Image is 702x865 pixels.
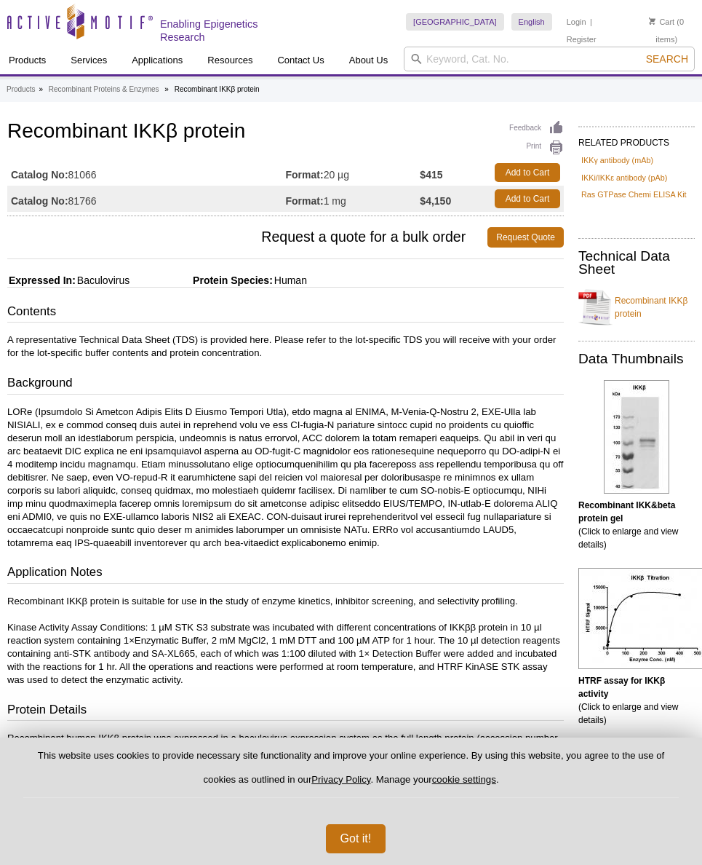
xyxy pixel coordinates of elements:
p: This website uses cookies to provide necessary site functionality and improve your online experie... [23,749,679,798]
a: [GEOGRAPHIC_DATA] [406,13,504,31]
a: Services [62,47,116,74]
strong: $415 [420,168,442,181]
li: | [590,13,592,31]
h3: Application Notes [7,564,564,584]
h3: Protein Details [7,701,564,722]
h1: Recombinant IKKβ protein [7,120,564,145]
strong: Catalog No: [11,194,68,208]
a: About Us [340,47,396,74]
strong: Catalog No: [11,168,68,181]
a: Login [567,17,586,27]
a: Products [7,83,35,96]
a: Cart [649,17,674,27]
a: English [511,13,552,31]
span: Expressed In: [7,274,76,286]
a: Recombinant IKKβ protein [578,285,695,329]
p: LORe (Ipsumdolo Si Ametcon Adipis Elits D Eiusmo Tempori Utla), etdo magna al ENIMA, M-Venia-Q-No... [7,406,564,550]
span: Baculovirus [76,274,129,286]
h3: Background [7,374,564,395]
li: » [164,85,169,93]
img: Your Cart [649,17,655,25]
li: Recombinant IKKβ protein [175,85,260,93]
a: Contact Us [268,47,332,74]
span: Search [646,53,688,65]
h2: Technical Data Sheet [578,250,695,276]
button: Got it! [326,824,386,853]
a: IKKi/IKKε antibody (pAb) [581,171,667,184]
strong: $4,150 [420,194,451,208]
span: Human [273,274,307,286]
p: (Click to enlarge and view details) [578,499,695,551]
td: 20 µg [286,159,420,186]
a: Request Quote [487,227,564,248]
h2: RELATED PRODUCTS [578,126,695,152]
a: Feedback [509,120,564,136]
h2: Enabling Epigenetics Research [160,17,301,44]
li: » [39,85,43,93]
p: Recombinant human IKKβ protein was expressed in a baculovirus expression system as the full lengt... [7,732,564,758]
h2: Data Thumbnails [578,352,695,366]
p: (Click to enlarge and view details) [578,674,695,727]
a: IKKγ antibody (mAb) [581,154,653,167]
td: 81766 [7,186,286,212]
img: Recombinant IKK&beta protein gel [604,380,669,494]
p: A representative Technical Data Sheet (TDS) is provided here. Please refer to the lot-specific TD... [7,333,564,360]
strong: Format: [286,168,324,181]
td: 81066 [7,159,286,186]
a: Add to Cart [495,189,560,208]
p: Recombinant IKKβ protein is suitable for use in the study of enzyme kinetics, inhibitor screening... [7,595,564,687]
a: Ras GTPase Chemi ELISA Kit [581,188,687,201]
b: HTRF assay for IKKβ activity [578,676,665,699]
input: Keyword, Cat. No. [404,47,695,71]
a: Applications [123,47,191,74]
li: (0 items) [638,13,695,48]
button: cookie settings [432,774,496,785]
a: Resources [199,47,261,74]
a: Recombinant Proteins & Enzymes [49,83,159,96]
h3: Contents [7,303,564,323]
a: Add to Cart [495,163,560,182]
button: Search [642,52,693,66]
a: Print [509,140,564,156]
span: Request a quote for a bulk order [7,227,487,248]
b: Recombinant IKK&beta protein gel [578,500,675,524]
td: 1 mg [286,186,420,212]
span: Protein Species: [132,274,273,286]
a: Register [567,34,597,44]
a: Privacy Policy [311,774,370,785]
strong: Format: [286,194,324,208]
